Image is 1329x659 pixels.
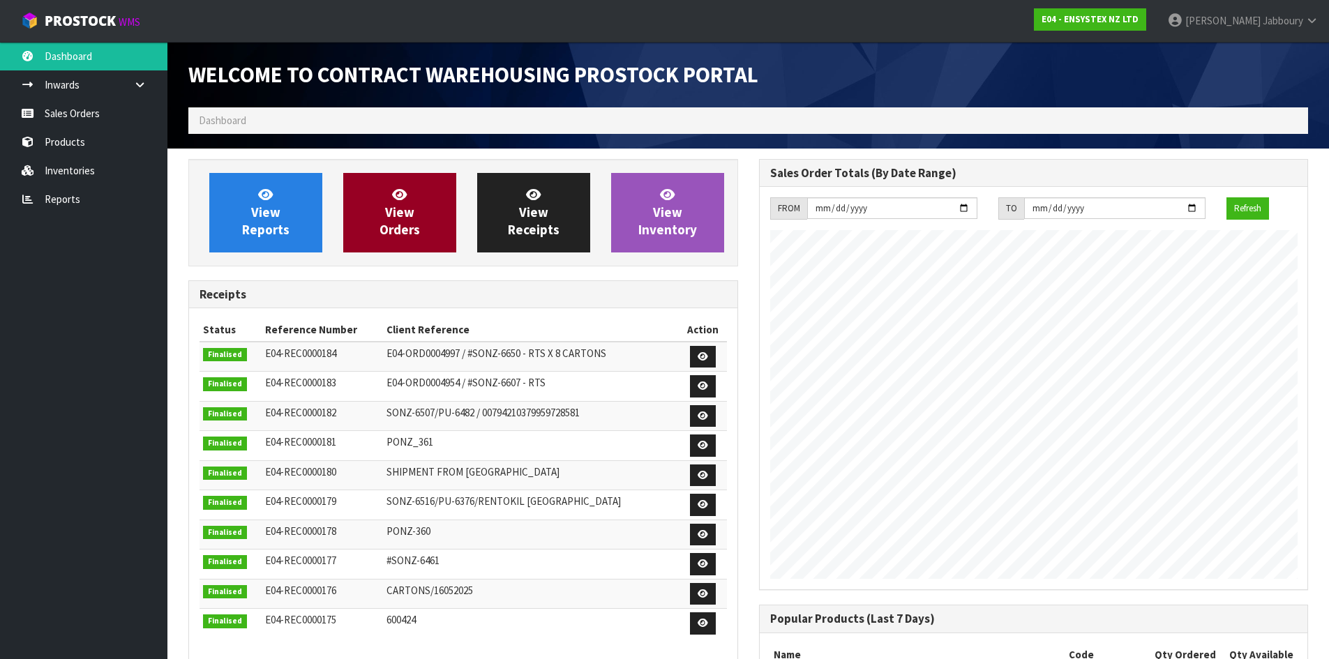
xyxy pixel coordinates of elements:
[638,186,697,238] span: View Inventory
[203,377,247,391] span: Finalised
[200,319,262,341] th: Status
[1185,14,1261,27] span: [PERSON_NAME]
[209,173,322,252] a: ViewReports
[611,173,724,252] a: ViewInventory
[203,585,247,599] span: Finalised
[380,186,420,238] span: View Orders
[203,526,247,540] span: Finalised
[265,613,336,626] span: E04-REC0000175
[45,12,116,30] span: ProStock
[21,12,38,29] img: cube-alt.png
[386,465,560,478] span: SHIPMENT FROM [GEOGRAPHIC_DATA]
[386,584,473,597] span: CARTONS/16052025
[477,173,590,252] a: ViewReceipts
[770,612,1298,626] h3: Popular Products (Last 7 Days)
[119,15,140,29] small: WMS
[265,524,336,538] span: E04-REC0000178
[265,347,336,360] span: E04-REC0000184
[265,376,336,389] span: E04-REC0000183
[386,613,416,626] span: 600424
[203,467,247,480] span: Finalised
[1226,197,1269,220] button: Refresh
[203,496,247,510] span: Finalised
[203,437,247,450] span: Finalised
[242,186,290,238] span: View Reports
[770,197,807,220] div: FROM
[1042,13,1139,25] strong: E04 - ENSYSTEX NZ LTD
[265,554,336,567] span: E04-REC0000177
[265,584,336,597] span: E04-REC0000176
[679,319,727,341] th: Action
[188,61,758,89] span: Welcome to Contract Warehousing ProStock Portal
[203,348,247,362] span: Finalised
[262,319,383,341] th: Reference Number
[265,406,336,419] span: E04-REC0000182
[386,554,440,567] span: #SONZ-6461
[383,319,679,341] th: Client Reference
[386,494,621,508] span: SONZ-6516/PU-6376/RENTOKIL [GEOGRAPHIC_DATA]
[386,376,546,389] span: E04-ORD0004954 / #SONZ-6607 - RTS
[1263,14,1303,27] span: Jabboury
[386,347,606,360] span: E04-ORD0004997 / #SONZ-6650 - RTS X 8 CARTONS
[199,114,246,127] span: Dashboard
[265,435,336,448] span: E04-REC0000181
[265,465,336,478] span: E04-REC0000180
[200,288,727,301] h3: Receipts
[508,186,560,238] span: View Receipts
[265,494,336,508] span: E04-REC0000179
[998,197,1024,220] div: TO
[386,524,430,538] span: PONZ-360
[203,614,247,628] span: Finalised
[386,435,433,448] span: PONZ_361
[203,555,247,569] span: Finalised
[203,407,247,421] span: Finalised
[770,167,1298,180] h3: Sales Order Totals (By Date Range)
[343,173,456,252] a: ViewOrders
[386,406,580,419] span: SONZ-6507/PU-6482 / 00794210379959728581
